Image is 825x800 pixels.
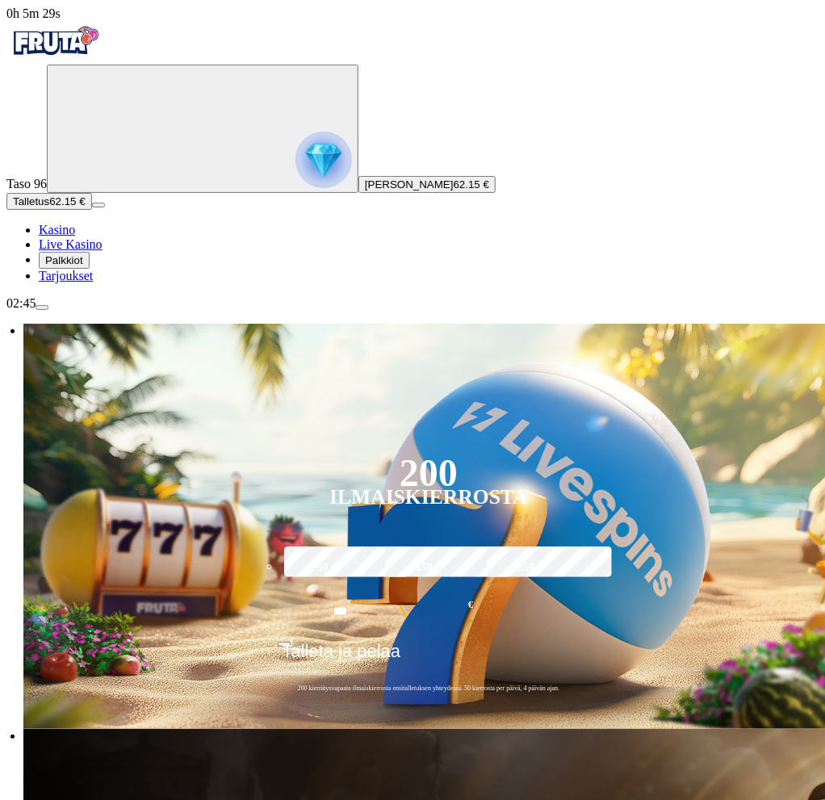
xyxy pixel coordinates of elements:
[39,252,90,269] button: reward iconPalkkiot
[92,203,105,207] button: menu
[36,305,48,310] button: menu
[47,65,358,193] button: reward progress
[45,254,83,266] span: Palkkiot
[39,269,93,283] a: gift-inverted iconTarjoukset
[283,641,401,673] span: Talleta ja pelaa
[278,640,580,674] button: Talleta ja pelaa
[291,636,295,646] span: €
[365,178,454,191] span: [PERSON_NAME]
[329,488,528,507] div: Ilmaiskierrosta
[400,463,458,483] div: 200
[13,195,49,207] span: Talletus
[295,132,352,188] img: reward progress
[49,195,85,207] span: 62.15 €
[280,544,375,591] label: 50 €
[6,21,819,283] nav: Primary
[6,50,103,64] a: Fruta
[483,544,577,591] label: 250 €
[6,296,36,310] span: 02:45
[39,223,75,237] span: Kasino
[39,223,75,237] a: diamond iconKasino
[39,237,103,251] a: poker-chip iconLive Kasino
[6,193,92,210] button: Talletusplus icon62.15 €
[6,177,47,191] span: Taso 96
[358,176,496,193] button: [PERSON_NAME]62.15 €
[39,269,93,283] span: Tarjoukset
[6,6,61,20] span: user session time
[278,684,580,693] span: 200 kierrätysvapaata ilmaiskierrosta ensitalletuksen yhteydessä. 50 kierrosta per päivä, 4 päivän...
[381,544,475,591] label: 150 €
[39,237,103,251] span: Live Kasino
[468,597,473,613] span: €
[454,178,489,191] span: 62.15 €
[6,21,103,61] img: Fruta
